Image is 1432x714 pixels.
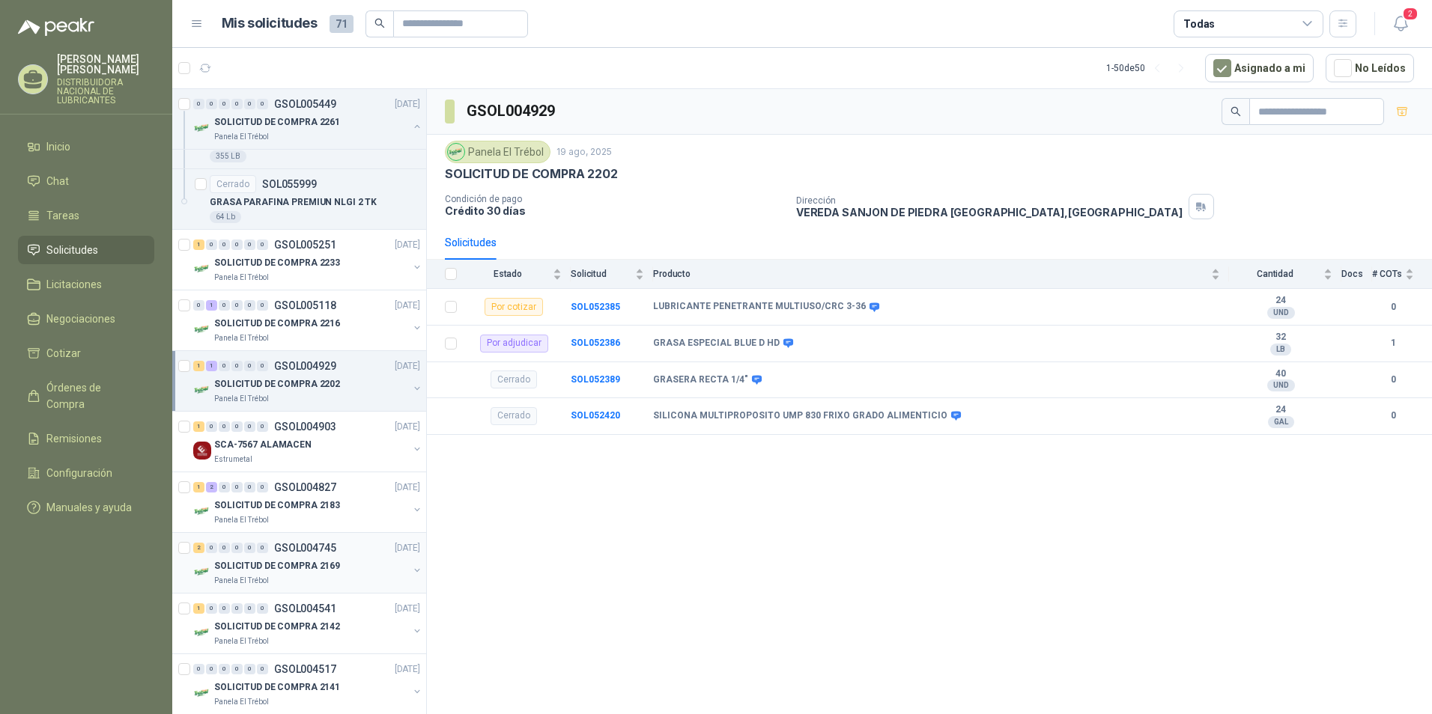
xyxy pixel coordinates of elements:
p: Panela El Trébol [214,635,269,647]
div: 64 Lb [210,211,241,223]
p: VEREDA SANJON DE PIEDRA [GEOGRAPHIC_DATA] , [GEOGRAPHIC_DATA] [796,206,1183,219]
th: Solicitud [571,260,653,289]
b: 40 [1229,368,1332,380]
span: Cotizar [46,345,81,361]
a: SOL052386 [571,338,620,348]
span: Licitaciones [46,276,102,293]
a: Solicitudes [18,236,154,264]
div: 2 [206,482,217,492]
div: 1 [206,361,217,371]
div: 0 [257,361,268,371]
p: Panela El Trébol [214,332,269,344]
div: Cerrado [491,370,537,388]
b: SILICONA MULTIPROPOSITO UMP 830 FRIXO GRADO ALIMENTICIO [653,410,947,422]
div: 1 [193,239,204,250]
img: Company Logo [193,563,211,581]
span: 2 [1402,7,1419,21]
div: Cerrado [210,175,256,193]
b: SOL052385 [571,302,620,312]
span: Órdenes de Compra [46,379,140,412]
img: Company Logo [193,502,211,520]
p: SOLICITUD DE COMPRA 2169 [214,559,340,573]
p: GSOL004903 [274,421,336,432]
div: 0 [231,421,243,432]
b: 0 [1372,373,1414,387]
p: GSOL004929 [274,361,336,371]
b: SOL052389 [571,374,620,385]
img: Company Logo [193,119,211,137]
p: Crédito 30 días [445,204,784,217]
img: Logo peakr [18,18,94,36]
a: Chat [18,167,154,195]
div: 0 [257,239,268,250]
div: 0 [206,543,217,553]
div: 0 [244,361,255,371]
img: Company Logo [193,684,211,702]
p: DISTRIBUIDORA NACIONAL DE LUBRICANTES [57,78,154,105]
p: SOLICITUD DE COMPRA 2216 [214,317,340,331]
div: 0 [244,543,255,553]
p: SOL055999 [262,179,317,189]
div: LB [1270,344,1291,356]
span: Chat [46,173,69,189]
th: Producto [653,260,1229,289]
p: Dirección [796,195,1183,206]
span: Remisiones [46,430,102,447]
div: 0 [219,421,230,432]
p: [DATE] [395,602,420,616]
div: 0 [193,664,204,674]
img: Company Logo [193,381,211,399]
div: Por adjudicar [480,335,548,353]
div: 2 [193,543,204,553]
p: Panela El Trébol [214,514,269,526]
div: 1 [193,361,204,371]
h3: GSOL004929 [467,100,557,123]
div: 0 [244,99,255,109]
div: 0 [257,421,268,432]
div: 0 [244,482,255,492]
th: # COTs [1372,260,1432,289]
div: 0 [231,239,243,250]
span: search [1231,106,1241,117]
b: GRASA ESPECIAL BLUE D HD [653,338,780,350]
p: [DATE] [395,299,420,313]
span: Manuales y ayuda [46,499,132,516]
div: 0 [219,543,230,553]
div: 0 [206,421,217,432]
span: Cantidad [1229,269,1320,279]
div: 0 [206,99,217,109]
button: Asignado a mi [1205,54,1314,82]
div: 0 [257,99,268,109]
p: [DATE] [395,420,420,434]
img: Company Logo [193,442,211,460]
a: CerradoSOL055999GRASA PARAFINA PREMIUN NLGI 2 TK64 Lb [172,169,426,230]
p: GSOL004541 [274,603,336,614]
a: SOL052420 [571,410,620,421]
div: 0 [231,482,243,492]
span: Tareas [46,207,79,224]
div: 0 [219,603,230,614]
p: [DATE] [395,238,420,252]
div: 355 LB [210,150,246,162]
p: Panela El Trébol [214,575,269,587]
b: 32 [1229,332,1332,344]
div: 0 [257,300,268,311]
p: SOLICITUD DE COMPRA 2141 [214,680,340,695]
p: SOLICITUD DE COMPRA 2233 [214,256,340,270]
p: SCA-7567 ALAMACEN [214,438,312,452]
p: GSOL005449 [274,99,336,109]
div: 0 [244,421,255,432]
span: 71 [330,15,354,33]
th: Docs [1341,260,1372,289]
p: 19 ago, 2025 [556,145,612,159]
p: [DATE] [395,662,420,677]
span: search [374,18,385,28]
span: Estado [466,269,550,279]
a: 1 2 0 0 0 0 GSOL004827[DATE] Company LogoSOLICITUD DE COMPRA 2183Panela El Trébol [193,478,423,526]
span: Solicitudes [46,242,98,258]
button: No Leídos [1326,54,1414,82]
div: 1 [193,603,204,614]
span: # COTs [1372,269,1402,279]
div: 0 [231,543,243,553]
